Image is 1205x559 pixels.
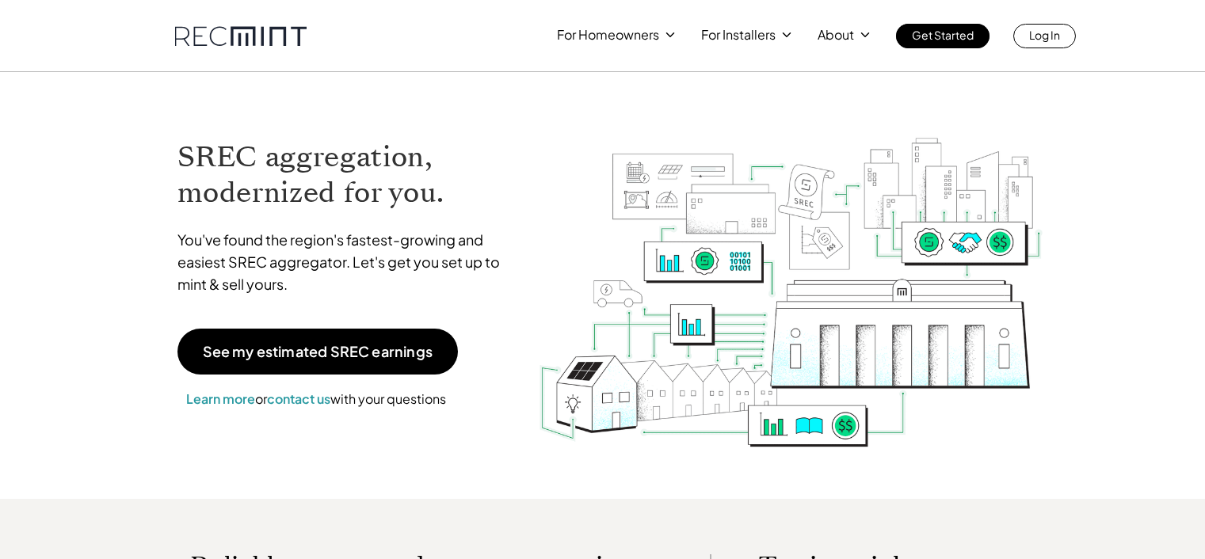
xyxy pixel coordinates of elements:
p: For Installers [701,24,776,46]
a: Get Started [896,24,990,48]
a: See my estimated SREC earnings [177,329,458,375]
img: RECmint value cycle [538,96,1043,451]
a: Log In [1013,24,1076,48]
p: Get Started [912,24,974,46]
a: Learn more [186,390,255,407]
p: or with your questions [177,389,455,409]
p: You've found the region's fastest-growing and easiest SREC aggregator. Let's get you set up to mi... [177,229,515,295]
p: About [818,24,854,46]
p: See my estimated SREC earnings [203,344,433,359]
a: contact us [267,390,330,407]
p: For Homeowners [557,24,659,46]
p: Log In [1029,24,1060,46]
h1: SREC aggregation, modernized for you. [177,139,515,211]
